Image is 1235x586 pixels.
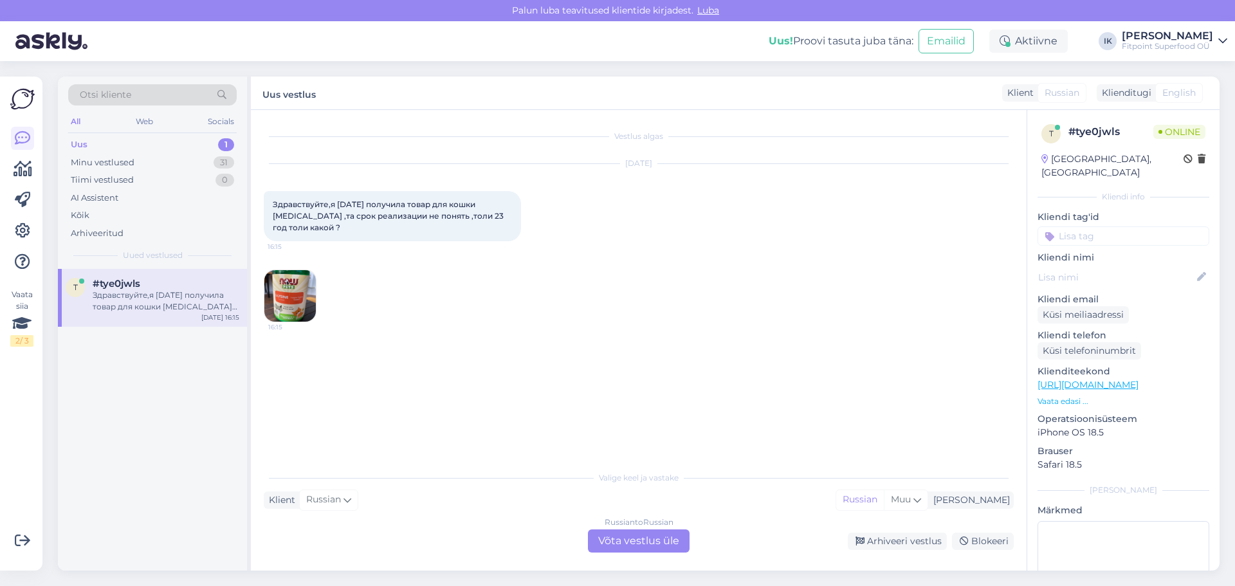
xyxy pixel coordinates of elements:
[71,192,118,205] div: AI Assistent
[1097,86,1151,100] div: Klienditugi
[218,138,234,151] div: 1
[1038,210,1209,224] p: Kliendi tag'id
[10,87,35,111] img: Askly Logo
[769,35,793,47] b: Uus!
[93,278,140,289] span: #tye0jwls
[836,490,884,509] div: Russian
[71,156,134,169] div: Minu vestlused
[71,174,134,187] div: Tiimi vestlused
[262,84,316,102] label: Uus vestlus
[1038,458,1209,472] p: Safari 18.5
[1122,31,1213,41] div: [PERSON_NAME]
[214,156,234,169] div: 31
[1038,191,1209,203] div: Kliendi info
[273,199,506,232] span: Здравствуйте,я [DATE] получила товар для кошки [MEDICAL_DATA] ,та срок реализации не понять ,толи...
[1038,329,1209,342] p: Kliendi telefon
[1038,426,1209,439] p: iPhone OS 18.5
[769,33,913,49] div: Proovi tasuta juba täna:
[10,335,33,347] div: 2 / 3
[1099,32,1117,50] div: IK
[71,138,87,151] div: Uus
[588,529,690,553] div: Võta vestlus üle
[891,493,911,505] span: Muu
[1038,484,1209,496] div: [PERSON_NAME]
[1038,226,1209,246] input: Lisa tag
[306,493,341,507] span: Russian
[1038,270,1194,284] input: Lisa nimi
[93,289,239,313] div: Здравствуйте,я [DATE] получила товар для кошки [MEDICAL_DATA] ,та срок реализации не понять ,толи...
[1038,379,1139,390] a: [URL][DOMAIN_NAME]
[1045,86,1079,100] span: Russian
[10,289,33,347] div: Vaata siia
[1038,342,1141,360] div: Küsi telefoninumbrit
[1038,412,1209,426] p: Operatsioonisüsteem
[264,270,316,322] img: Attachment
[1162,86,1196,100] span: English
[989,30,1068,53] div: Aktiivne
[1068,124,1153,140] div: # tye0jwls
[71,227,123,240] div: Arhiveeritud
[1038,396,1209,407] p: Vaata edasi ...
[1041,152,1184,179] div: [GEOGRAPHIC_DATA], [GEOGRAPHIC_DATA]
[848,533,947,550] div: Arhiveeri vestlus
[264,472,1014,484] div: Valige keel ja vastake
[268,242,316,252] span: 16:15
[605,517,673,528] div: Russian to Russian
[201,313,239,322] div: [DATE] 16:15
[1038,444,1209,458] p: Brauser
[264,131,1014,142] div: Vestlus algas
[952,533,1014,550] div: Blokeeri
[1122,31,1227,51] a: [PERSON_NAME]Fitpoint Superfood OÜ
[919,29,974,53] button: Emailid
[80,88,131,102] span: Otsi kliente
[1038,293,1209,306] p: Kliendi email
[264,158,1014,169] div: [DATE]
[73,282,78,292] span: t
[133,113,156,130] div: Web
[1038,306,1129,324] div: Küsi meiliaadressi
[123,250,183,261] span: Uued vestlused
[264,493,295,507] div: Klient
[68,113,83,130] div: All
[1002,86,1034,100] div: Klient
[693,5,723,16] span: Luba
[1122,41,1213,51] div: Fitpoint Superfood OÜ
[71,209,89,222] div: Kõik
[1049,129,1054,138] span: t
[928,493,1010,507] div: [PERSON_NAME]
[205,113,237,130] div: Socials
[215,174,234,187] div: 0
[1038,365,1209,378] p: Klienditeekond
[1153,125,1205,139] span: Online
[1038,504,1209,517] p: Märkmed
[268,322,316,332] span: 16:15
[1038,251,1209,264] p: Kliendi nimi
